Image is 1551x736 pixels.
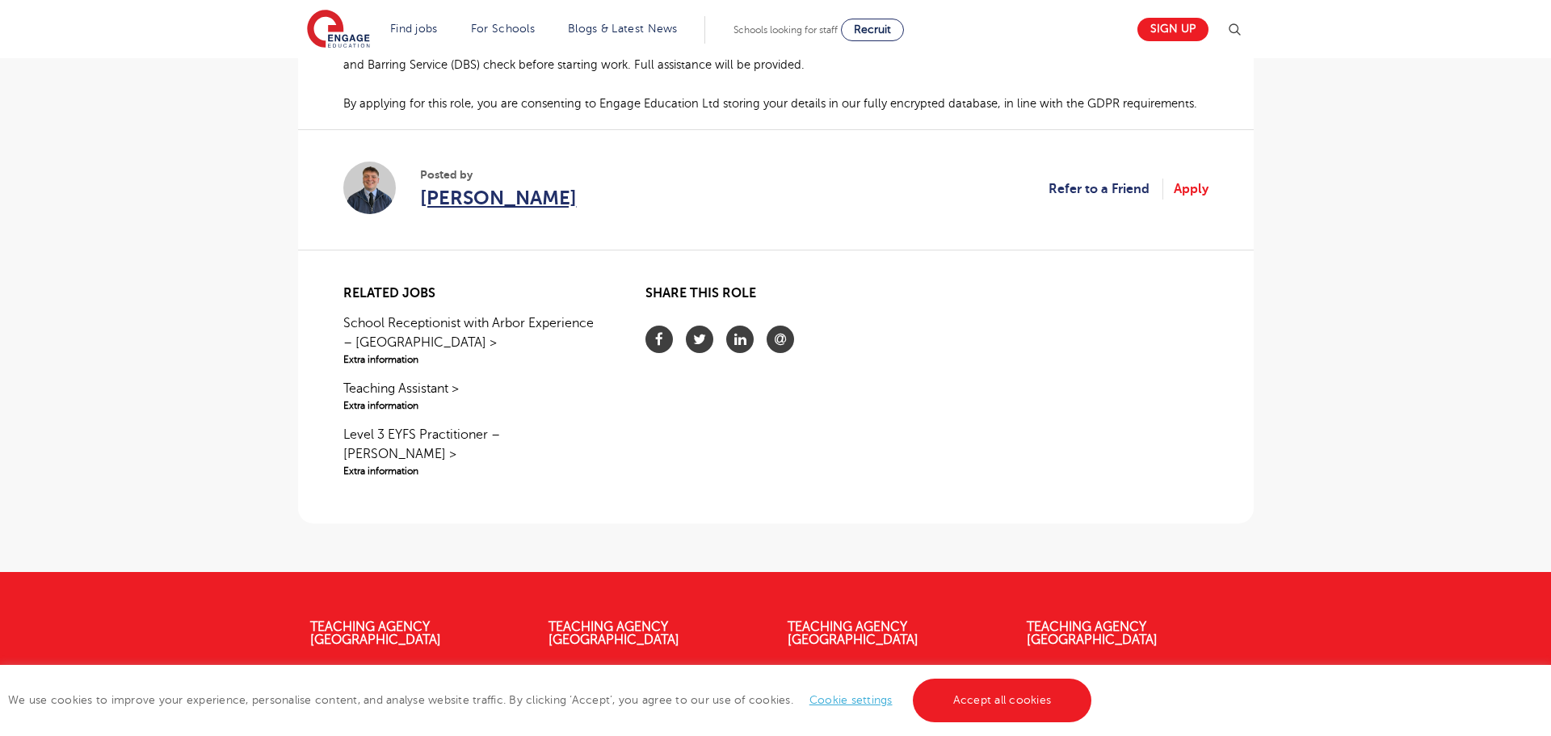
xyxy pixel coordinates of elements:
a: For Schools [471,23,535,35]
img: Engage Education [307,10,370,50]
a: Recruit [841,19,904,41]
a: Teaching Agency [GEOGRAPHIC_DATA] [310,620,441,647]
span: We use cookies to improve your experience, personalise content, and analyse website traffic. By c... [8,694,1095,706]
a: Apply [1174,179,1208,200]
span: Schools looking for staff [733,24,838,36]
a: Teaching Agency [GEOGRAPHIC_DATA] [788,620,918,647]
span: Extra information [343,352,603,367]
h2: Share this role [645,286,905,309]
span: Posted by [420,166,577,183]
a: Teaching Assistant >Extra information [343,379,603,413]
a: [PERSON_NAME] [420,183,577,212]
span: If you are not contacted within 2 working days, unfortunately, you have been unsuccessful in this... [343,40,1188,71]
a: Cookie settings [809,694,893,706]
a: Find jobs [390,23,438,35]
span: Recruit [854,23,891,36]
a: Level 3 EYFS Practitioner – [PERSON_NAME] >Extra information [343,425,603,478]
span: Extra information [343,464,603,478]
span: Extra information [343,398,603,413]
a: Blogs & Latest News [568,23,678,35]
span: By applying for this role, you are consenting to Engage Education Ltd storing your details in our... [343,97,1197,110]
a: Accept all cookies [913,679,1092,722]
h2: Related jobs [343,286,603,301]
a: Teaching Agency [GEOGRAPHIC_DATA] [1027,620,1158,647]
a: Refer to a Friend [1049,179,1163,200]
a: School Receptionist with Arbor Experience – [GEOGRAPHIC_DATA] >Extra information [343,313,603,367]
a: Sign up [1137,18,1208,41]
a: Teaching Agency [GEOGRAPHIC_DATA] [549,620,679,647]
